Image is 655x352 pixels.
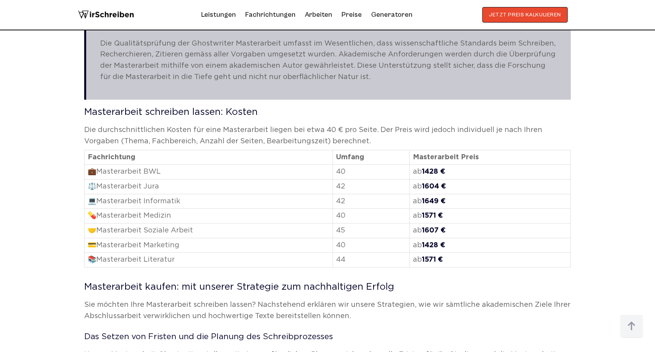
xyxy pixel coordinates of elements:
[410,194,571,209] td: ab
[85,179,333,194] td: ⚖️Masterarbeit Jura
[85,194,333,209] td: 💻Masterarbeit Informatik
[84,125,571,147] p: Die durchschnittlichen Kosten für eine Masterarbeit liegen bei etwa 40 € pro Seite. Der Preis wir...
[333,209,409,224] td: 40
[84,299,571,322] p: Sie möchten Ihre Masterarbeit schreiben lassen? Nachstehend erklären wir unsere Strategien, wie w...
[333,165,409,180] td: 40
[410,253,571,268] td: ab
[78,7,134,23] img: logo wirschreiben
[333,224,409,238] td: 45
[422,213,443,219] strong: 1571 €
[85,150,333,165] th: Fachrichtung
[201,9,236,21] a: Leistungen
[371,9,412,21] a: Generatoren
[85,209,333,224] td: 💊Masterarbeit Medizin
[410,179,571,194] td: ab
[422,242,445,248] strong: 1428 €
[342,11,362,19] a: Preise
[410,238,571,253] td: ab
[422,183,446,190] strong: 1604 €
[305,9,332,21] a: Arbeiten
[422,227,446,234] strong: 1607 €
[85,253,333,268] td: 📚Masterarbeit Literatur
[620,315,643,338] img: button top
[85,224,333,238] td: 🤝Masterarbeit Soziale Arbeit
[245,9,296,21] a: Fachrichtungen
[84,333,571,341] h3: Das Setzen von Fristen und die Planung des Schreibprozesses
[333,194,409,209] td: 42
[333,253,409,268] td: 44
[84,107,571,117] h2: Masterarbeit schreiben lassen: Kosten
[333,179,409,194] td: 42
[333,150,409,165] th: Umfang
[422,198,446,204] strong: 1649 €
[85,165,333,180] td: 💼Masterarbeit BWL
[422,169,445,175] strong: 1428 €
[482,7,568,23] button: JETZT PREIS KALKULIEREN
[333,238,409,253] td: 40
[410,165,571,180] td: ab
[410,224,571,238] td: ab
[410,150,571,165] th: Masterarbeit Preis
[422,257,443,263] strong: 1571 €
[84,282,571,292] h2: Masterarbeit kaufen: mit unserer Strategie zum nachhaltigen Erfolg
[410,209,571,224] td: ab
[85,238,333,253] td: 💳Masterarbeit Marketing
[100,38,557,83] p: Die Qualitätsprüfung der Ghostwriter Masterarbeit umfasst im Wesentlichen, dass wissenschaftliche...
